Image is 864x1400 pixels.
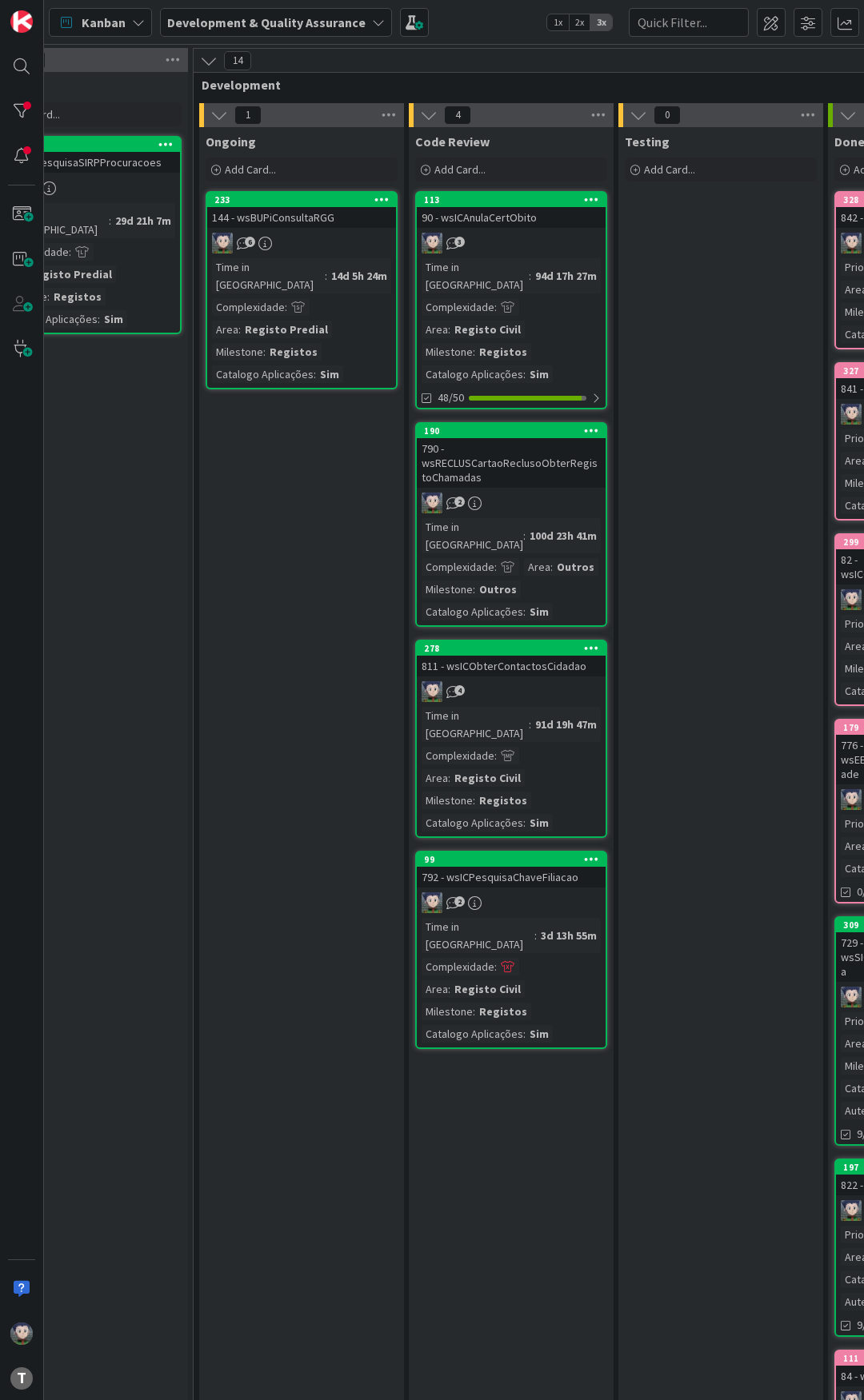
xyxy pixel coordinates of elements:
[167,14,366,30] b: Development & Quality Assurance
[841,789,862,810] img: LS
[422,580,473,598] div: Milestone
[547,14,569,30] span: 1x
[47,288,50,305] span: :
[417,681,606,702] div: LS
[654,106,681,125] span: 0
[422,603,523,620] div: Catalogo Aplicações
[417,852,606,867] div: 99
[494,298,497,316] span: :
[523,603,526,620] span: :
[422,918,534,953] div: Time in [GEOGRAPHIC_DATA]
[417,193,606,207] div: 113
[448,321,450,338] span: :
[454,497,465,507] span: 2
[526,814,553,832] div: Sim
[526,365,553,383] div: Sim
[111,212,175,229] div: 29d 21h 7m
[550,558,553,576] span: :
[212,258,325,293] div: Time in [GEOGRAPHIC_DATA]
[529,716,531,733] span: :
[534,927,537,944] span: :
[417,207,606,228] div: 90 - wsICAnulaCertObito
[473,343,475,361] span: :
[526,1025,553,1043] div: Sim
[531,267,601,285] div: 94d 17h 27m
[25,265,116,283] div: Registo Predial
[531,716,601,733] div: 91d 19h 47m
[494,558,497,576] span: :
[10,1367,33,1390] div: T
[841,1200,862,1221] img: LS
[629,8,749,37] input: Quick Filter...
[475,343,531,361] div: Registos
[212,233,233,253] img: LS
[424,854,606,865] div: 99
[841,404,862,425] img: LS
[212,321,238,338] div: Area
[422,747,494,764] div: Complexidade
[424,194,606,205] div: 113
[245,237,255,247] span: 6
[69,243,71,261] span: :
[448,980,450,998] span: :
[207,233,396,253] div: LS
[415,422,607,627] a: 190790 - wsRECLUSCartaoReclusoObterRegistoChamadasLSTime in [GEOGRAPHIC_DATA]:100d 23h 41mComplex...
[526,603,553,620] div: Sim
[625,134,670,150] span: Testing
[494,958,497,975] span: :
[206,191,398,389] a: 233144 - wsBUPiConsultaRGGLSTime in [GEOGRAPHIC_DATA]:14d 5h 24mComplexidade:Area:Registo Predial...
[415,191,607,409] a: 11390 - wsICAnulaCertObitoLSTime in [GEOGRAPHIC_DATA]:94d 17h 27mComplexidade:Area:Registo CivilM...
[422,1003,473,1020] div: Milestone
[224,51,251,70] span: 14
[644,162,695,177] span: Add Card...
[523,365,526,383] span: :
[422,769,448,787] div: Area
[422,958,494,975] div: Complexidade
[417,424,606,438] div: 190
[537,927,601,944] div: 3d 13h 55m
[415,851,607,1049] a: 99792 - wsICPesquisaChaveFiliacaoLSTime in [GEOGRAPHIC_DATA]:3d 13h 55mComplexidade:Area:Registo ...
[417,438,606,488] div: 790 - wsRECLUSCartaoReclusoObterRegistoChamadas
[415,640,607,838] a: 278811 - wsICObterContactosCidadaoLSTime in [GEOGRAPHIC_DATA]:91d 19h 47mComplexidade:Area:Regist...
[212,365,314,383] div: Catalogo Aplicações
[444,106,471,125] span: 4
[454,685,465,696] span: 4
[841,589,862,610] img: LS
[422,681,442,702] img: LS
[422,365,523,383] div: Catalogo Aplicações
[475,1003,531,1020] div: Registos
[422,558,494,576] div: Complexidade
[523,814,526,832] span: :
[422,1025,523,1043] div: Catalogo Aplicações
[325,267,327,285] span: :
[424,425,606,437] div: 190
[234,106,262,125] span: 1
[422,518,523,553] div: Time in [GEOGRAPHIC_DATA]
[473,792,475,809] span: :
[450,321,525,338] div: Registo Civil
[438,389,464,406] span: 48/50
[206,134,256,150] span: Ongoing
[417,424,606,488] div: 190790 - wsRECLUSCartaoReclusoObterRegistoChamadas
[266,343,322,361] div: Registos
[207,207,396,228] div: 144 - wsBUPiConsultaRGG
[207,193,396,207] div: 233
[212,343,263,361] div: Milestone
[526,527,601,544] div: 100d 23h 41m
[841,987,862,1007] img: LS
[422,980,448,998] div: Area
[100,310,127,328] div: Sim
[417,641,606,676] div: 278811 - wsICObterContactosCidadao
[417,892,606,913] div: LS
[422,233,442,253] img: LS
[241,321,332,338] div: Registo Predial
[415,134,490,150] span: Code Review
[434,162,486,177] span: Add Card...
[473,1003,475,1020] span: :
[569,14,590,30] span: 2x
[473,580,475,598] span: :
[212,298,285,316] div: Complexidade
[448,769,450,787] span: :
[10,1322,33,1345] img: LS
[417,193,606,228] div: 11390 - wsICAnulaCertObito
